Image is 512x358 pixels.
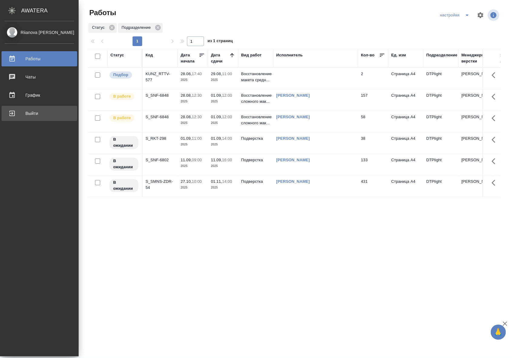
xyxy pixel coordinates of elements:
[211,185,235,191] p: 2025
[423,68,458,89] td: DTPlight
[109,114,139,122] div: Исполнитель выполняет работу
[211,136,222,141] p: 01.09,
[358,68,388,89] td: 2
[461,114,491,120] p: [PERSON_NAME]
[241,179,270,185] p: Подверстка
[146,179,175,191] div: S_SMNS-ZDR-54
[211,77,235,83] p: 2025
[361,52,375,58] div: Кол-во
[211,115,222,119] p: 01.09,
[438,10,473,20] div: split button
[181,72,192,76] p: 28.08,
[5,91,74,100] div: График
[113,179,135,192] p: В ожидании
[181,93,192,98] p: 28.08,
[423,132,458,154] td: DTPlight
[388,176,423,197] td: Страница А4
[110,52,124,58] div: Статус
[211,99,235,105] p: 2025
[118,23,163,33] div: Подразделение
[358,176,388,197] td: 431
[488,176,503,190] button: Здесь прячутся важные кнопки
[5,72,74,82] div: Чаты
[276,136,310,141] a: [PERSON_NAME]
[488,154,503,169] button: Здесь прячутся важные кнопки
[222,179,232,184] p: 14:00
[222,115,232,119] p: 12:00
[276,52,303,58] div: Исполнитель
[211,158,222,162] p: 11.09,
[388,111,423,132] td: Страница А4
[241,114,270,126] p: Восстановление сложного мак...
[146,71,175,83] div: KUNZ_RTTV-577
[109,136,139,150] div: Исполнитель назначен, приступать к работе пока рано
[2,51,77,66] a: Работы
[113,72,128,78] p: Подбор
[211,120,235,126] p: 2025
[388,68,423,89] td: Страница А4
[181,179,192,184] p: 27.10,
[491,325,506,340] button: 🙏
[461,179,491,185] p: [PERSON_NAME]
[113,158,135,170] p: В ожидании
[461,71,491,77] p: [PERSON_NAME]
[488,132,503,147] button: Здесь прячутся важные кнопки
[192,72,202,76] p: 17:40
[241,157,270,163] p: Подверстка
[473,8,488,22] span: Настроить таблицу
[211,163,235,169] p: 2025
[21,5,79,17] div: AWATERA
[241,71,270,83] p: Восстановление макета средн...
[146,157,175,163] div: S_SNF-6802
[461,52,491,64] div: Менеджеры верстки
[192,93,202,98] p: 12:30
[388,89,423,111] td: Страница А4
[146,136,175,142] div: S_RKT-298
[276,158,310,162] a: [PERSON_NAME]
[211,179,222,184] p: 01.11,
[113,93,131,99] p: В работе
[241,92,270,105] p: Восстановление сложного мак...
[109,179,139,193] div: Исполнитель назначен, приступать к работе пока рано
[5,54,74,63] div: Работы
[222,93,232,98] p: 12:00
[5,109,74,118] div: Выйти
[88,23,117,33] div: Статус
[461,92,491,99] p: [PERSON_NAME]
[181,52,199,64] div: Дата начала
[211,93,222,98] p: 01.09,
[388,154,423,175] td: Страница А4
[358,132,388,154] td: 38
[426,52,458,58] div: Подразделение
[488,89,503,104] button: Здесь прячутся важные кнопки
[488,9,501,21] span: Посмотреть информацию
[181,77,205,83] p: 2025
[109,71,139,79] div: Можно подбирать исполнителей
[181,115,192,119] p: 28.08,
[276,93,310,98] a: [PERSON_NAME]
[276,179,310,184] a: [PERSON_NAME]
[358,89,388,111] td: 157
[146,114,175,120] div: S_SNF-6848
[488,111,503,125] button: Здесь прячутся важные кнопки
[276,115,310,119] a: [PERSON_NAME]
[493,326,504,339] span: 🙏
[222,158,232,162] p: 16:00
[461,136,491,142] p: [PERSON_NAME]
[2,106,77,121] a: Выйти
[423,176,458,197] td: DTPlight
[241,52,262,58] div: Вид работ
[146,92,175,99] div: S_SNF-6848
[192,158,202,162] p: 09:00
[88,8,116,18] span: Работы
[208,37,233,46] span: из 1 страниц
[192,115,202,119] p: 12:30
[181,185,205,191] p: 2025
[181,136,192,141] p: 01.09,
[113,115,131,121] p: В работе
[122,25,153,31] p: Подразделение
[211,142,235,148] p: 2025
[192,179,202,184] p: 10:00
[211,52,229,64] div: Дата сдачи
[181,120,205,126] p: 2025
